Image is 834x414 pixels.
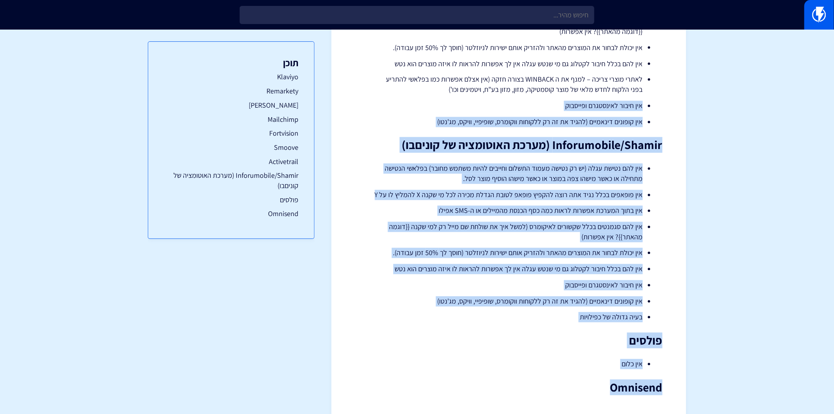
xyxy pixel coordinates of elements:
li: אין להם בכלל חיבור לקטלוג גם מי שנטש עגלה אין לך אפשרות להראות לו איזה מוצרים הוא נטש [375,59,643,69]
li: אין להם סגמנטים בכלל שקשורים לאיקומרס (למשל איך את שולחת שם מייל רק למי שקנה {{דוגמה מהאתר}}? אין... [375,222,643,242]
h2: פולסים [355,334,663,347]
li: אין יכולת לבחור את המוצרים מהאתר ולהזריק אותם ישירות לניוזלטר (חוסך לך 50% זמן עבודה). [375,43,643,53]
li: אין להם בכלל חיבור לקטלוג גם מי שנטש עגלה אין לך אפשרות להראות לו איזה מוצרים הוא נטש [375,264,643,274]
a: Activetrail [164,157,298,167]
a: פולסים [164,195,298,205]
li: אין קופונים דינאמיים (להגיד את זה רק ללקוחות ווקומרס, שופיפיי, וויקס, מג'נטו) [375,297,643,307]
input: חיפוש מהיר... [240,6,594,24]
li: אין חיבור לאינסטגרם ופייסבוק [375,101,643,111]
a: Mailchimp [164,114,298,125]
h3: תוכן [164,58,298,68]
li: אין להם נטישת עגלה (יש רק נטישה מעמוד התשלום וחייבים להיות משתמש מחובר) בפלאשי הנטישה מתחילה או כ... [375,164,643,184]
li: לאתרי מוצרי צריכה – למנף את ה WINBACK בצורה חזקה (אין אצלם אפשרות כמו בפלאשי להתריע בפני הלקוח לח... [375,75,643,95]
a: Smoove [164,142,298,153]
a: Omnisend [164,209,298,219]
li: אין פופאפים בכלל נגיד אתה רוצה להקפיץ פופאפ לטובת הגדלת מכירה לכל מי שקנה X להמליץ לו על Y [375,190,643,200]
li: אין קופונים דינאמיים (להגיד את זה רק ללקוחות ווקומרס, שופיפיי, וויקס, מג'נטו) [375,117,643,127]
h2: Inforumobile/Shamir (מערכת האוטומציה של קוניםבו) [355,139,663,152]
a: Klaviyo [164,72,298,82]
a: [PERSON_NAME] [164,100,298,110]
li: אין בתוך המערכת אפשרות לראות כמה כסף הכנסת מהמיילים או ה-SMS אפילו [375,206,643,216]
li: אין יכולת לבחור את המוצרים מהאתר ולהזריק אותם ישירות לניוזלטר (חוסך לך 50% זמן עבודה). [375,248,643,258]
a: Inforumobile/Shamir (מערכת האוטומציה של קוניםבו) [164,170,298,190]
h2: Omnisend [355,381,663,394]
a: Remarkety [164,86,298,96]
a: Fortvision [164,128,298,138]
li: בעיה גדולה של כפילויות [375,312,643,323]
li: אין כלום [375,359,643,369]
li: אין חיבור לאינסטגרם ופייסבוק [375,280,643,291]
